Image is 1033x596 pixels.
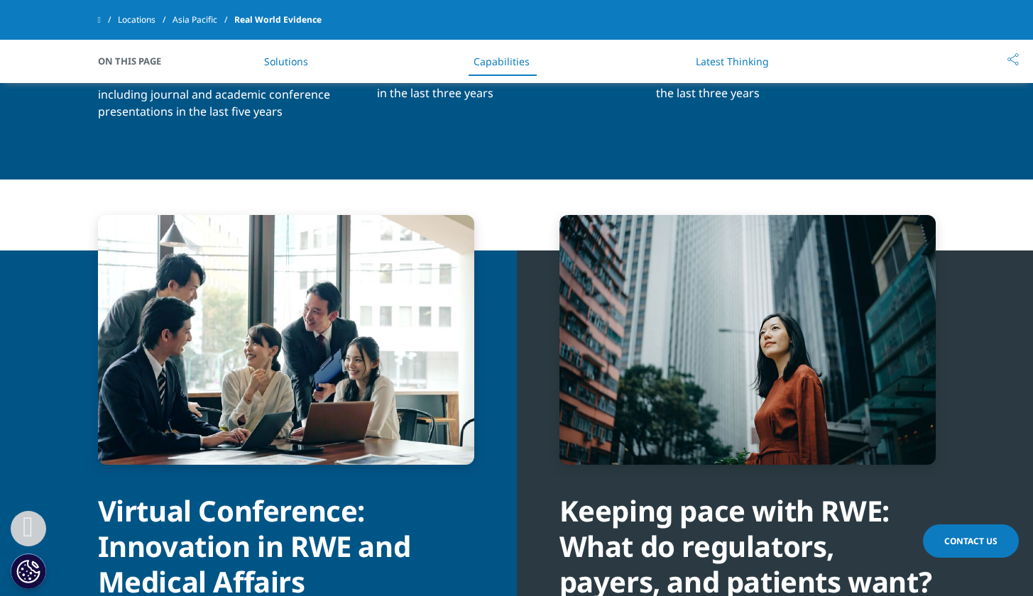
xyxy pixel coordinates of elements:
span: Real World Evidence [234,7,322,33]
a: Solutions [264,55,308,68]
a: Asia Pacific [173,7,234,33]
a: Latest Thinking [696,55,769,68]
p: across multi-countries in [GEOGRAPHIC_DATA] in the last three years [377,67,635,161]
a: Capabilities [474,55,530,68]
button: Cookie Settings [11,553,46,589]
span: On This Page [98,54,176,68]
span: Contact Us [944,535,998,547]
a: Locations [118,7,173,33]
p: including journal and academic conference presentations in the last five years [98,86,356,180]
a: Contact Us [923,524,1019,558]
p: based on secondary database research including journal and academic conference presentations in t... [656,50,935,161]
